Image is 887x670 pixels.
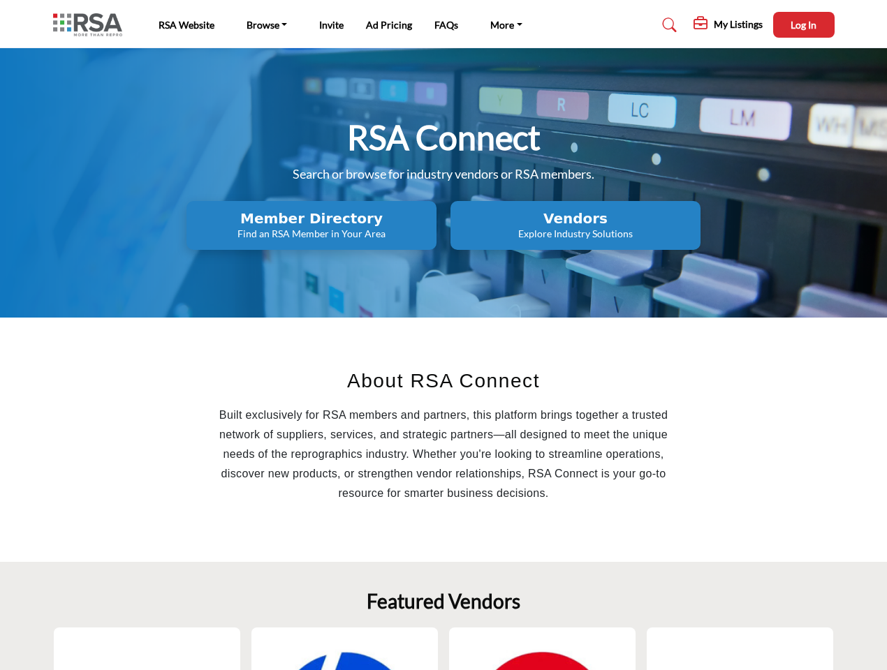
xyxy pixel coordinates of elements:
[714,18,763,31] h5: My Listings
[450,201,701,250] button: Vendors Explore Industry Solutions
[159,19,214,31] a: RSA Website
[293,166,594,181] span: Search or browse for industry vendors or RSA members.
[319,19,344,31] a: Invite
[191,227,432,241] p: Find an RSA Member in Your Area
[367,590,520,613] h2: Featured Vendors
[217,405,670,503] p: Built exclusively for RSA members and partners, this platform brings together a trusted network o...
[773,12,835,38] button: Log In
[434,19,458,31] a: FAQs
[237,15,298,35] a: Browse
[791,19,816,31] span: Log In
[53,13,129,36] img: Site Logo
[649,14,686,36] a: Search
[347,116,541,159] h1: RSA Connect
[455,210,696,227] h2: Vendors
[186,201,437,250] button: Member Directory Find an RSA Member in Your Area
[191,210,432,227] h2: Member Directory
[455,227,696,241] p: Explore Industry Solutions
[694,17,763,33] div: My Listings
[481,15,532,35] a: More
[217,366,670,396] h2: About RSA Connect
[366,19,412,31] a: Ad Pricing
